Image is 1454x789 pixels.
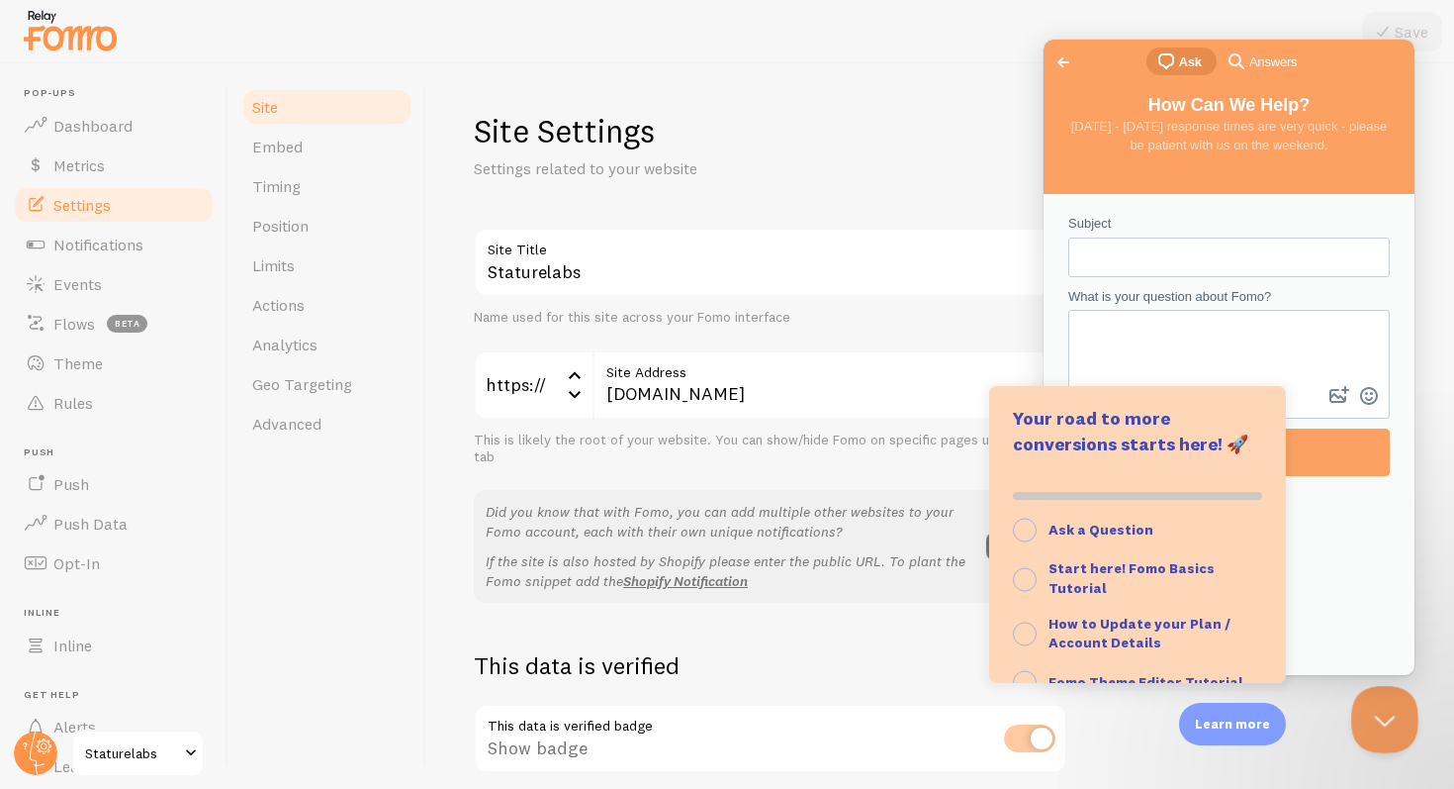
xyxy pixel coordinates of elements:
span: Answers [206,13,253,33]
button: Emoji Picker [311,341,340,372]
span: Inline [53,636,92,655]
span: Geo Targeting [252,374,352,394]
a: Advanced [240,404,413,444]
span: Limits [252,255,295,275]
iframe: Help Scout Beacon - Live Chat, Contact Form, and Knowledge Base [1044,40,1414,675]
span: Inline [24,607,216,620]
iframe: Help Scout Beacon - Close [1351,686,1418,753]
p: Your road to more conversions starts here! 🚀 [1013,406,1262,456]
span: Get Help [24,689,216,702]
span: What is your question about Fomo? [25,249,227,264]
p: Settings related to your website [474,157,949,180]
input: myhonestcompany.com [592,350,1067,420]
a: Position [240,206,413,246]
a: Embed [240,127,413,166]
span: beta [107,315,147,333]
a: Events [12,264,216,304]
span: Alerts [53,717,96,737]
div: Name used for this site across your Fomo interface [474,309,1067,327]
a: Timing [240,166,413,206]
div: This is likely the root of your website. You can show/hide Fomo on specific pages under Rules tab [474,432,1067,466]
strong: Fomo Theme Editor Tutorial [1048,673,1243,691]
a: Settings [12,185,216,225]
span: Theme [53,353,103,373]
span: Dashboard [53,116,133,136]
span: Go back [8,11,32,35]
span: search-medium [181,9,205,33]
a: Staturelabs [71,730,205,777]
button: Attach a file [281,341,311,372]
span: Push Data [53,514,128,534]
a: Analytics [240,325,413,364]
button: Send a message [25,389,346,437]
button: Add Site [986,533,1055,560]
span: Opt-In [53,553,100,573]
a: Push Data [12,504,216,543]
h2: This data is verified [474,650,1067,681]
span: How Can We Help? [105,55,267,75]
span: Notifications [53,235,143,254]
span: chat-square [111,10,135,34]
span: Timing [252,176,301,196]
span: Rules [53,393,93,413]
p: If the site is also hosted by Shopify please enter the public URL. To plant the Fomo snippet add the [486,551,974,591]
div: https:// [474,350,592,420]
a: Limits [240,246,413,285]
span: Advanced [252,414,321,434]
a: Opt-In [12,543,216,583]
div: 0% of 100% [1013,492,1262,500]
a: Push [12,464,216,504]
strong: Start here! Fomo Basics Tutorial [1048,559,1215,597]
span: Analytics [252,335,318,354]
span: Actions [252,295,305,315]
textarea: What is your question about Fomo? [27,272,344,343]
strong: Ask a Question [1048,521,1153,539]
a: Dashboard [12,106,216,146]
a: Theme [12,344,216,383]
span: Flows [53,314,95,334]
h1: Site Settings [474,111,1067,151]
span: Events [53,274,102,294]
a: Geo Targeting [240,364,413,404]
span: Send a message [132,405,240,421]
span: Push [24,446,216,459]
span: Ask [136,13,158,33]
span: Embed [252,137,303,156]
a: Flows beta [12,304,216,344]
span: Subject [25,176,67,191]
a: Metrics [12,146,216,185]
a: Notifications [12,225,216,264]
img: fomo-relay-logo-orange.svg [21,5,120,55]
span: [DATE] - [DATE] response times are very quick - please be patient with us on the weekend. [28,79,344,114]
label: Site Title [474,228,1067,261]
div: Learn more [989,386,1286,683]
span: Site [252,97,278,117]
span: Push [53,474,89,494]
span: Position [252,216,309,236]
span: Staturelabs [85,741,179,765]
p: Learn more [1195,715,1270,734]
form: Contact form [25,174,346,437]
a: Rules [12,383,216,423]
a: Actions [240,285,413,325]
a: Site [240,87,413,127]
a: Alerts [12,707,216,746]
strong: How to Update your Plan / Account Details [1048,615,1230,652]
button: Start here! Fomo Basics Tutorial [989,551,1286,606]
span: Pop-ups [24,87,216,100]
p: Did you know that with Fomo, you can add multiple other websites to your Fomo account, each with ... [486,502,974,542]
a: Inline [12,626,216,665]
span: Settings [53,195,111,215]
div: Learn more [1179,703,1286,745]
button: Ask a Question [989,508,1286,551]
a: Shopify Notification [623,572,748,590]
label: Site Address [592,350,1067,384]
button: How to Update your Plan / Account Details [989,607,1286,661]
button: Fomo Theme Editor Tutorial [989,661,1286,705]
span: Metrics [53,155,105,175]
